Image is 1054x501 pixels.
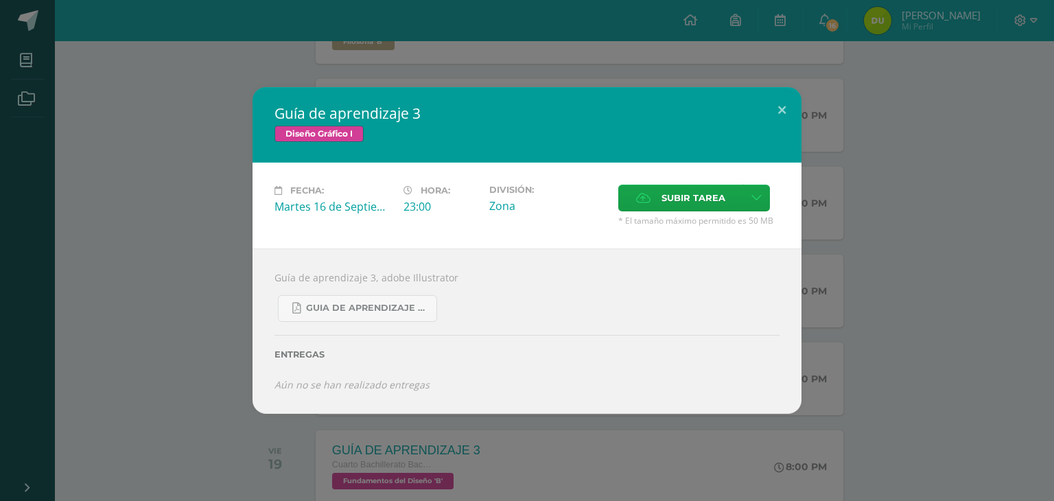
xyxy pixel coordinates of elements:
span: Guia de aprendizaje 3 IV UNIDAD.pdf [306,303,430,314]
i: Aún no se han realizado entregas [274,378,430,391]
label: Entregas [274,349,780,360]
button: Close (Esc) [762,87,801,134]
div: Guía de aprendizaje 3, adobe Illustrator [253,248,801,414]
div: Martes 16 de Septiembre [274,199,393,214]
span: * El tamaño máximo permitido es 50 MB [618,215,780,226]
span: Subir tarea [661,185,725,211]
span: Diseño Gráfico I [274,126,364,142]
label: División: [489,185,607,195]
span: Fecha: [290,185,324,196]
div: Zona [489,198,607,213]
a: Guia de aprendizaje 3 IV UNIDAD.pdf [278,295,437,322]
span: Hora: [421,185,450,196]
div: 23:00 [403,199,478,214]
h2: Guía de aprendizaje 3 [274,104,780,123]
